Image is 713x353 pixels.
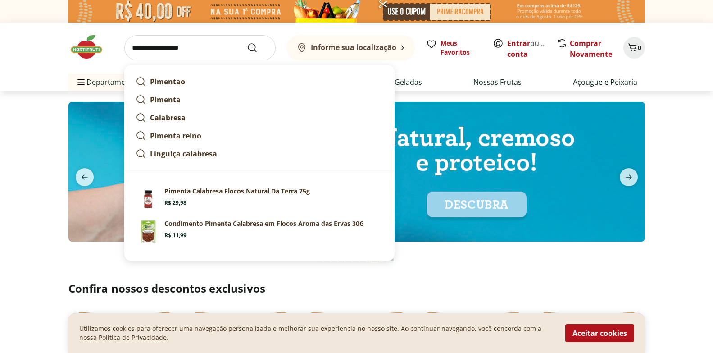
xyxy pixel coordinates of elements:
p: Condimento Pimenta Calabresa em Flocos Aroma das Ervas 30G [164,219,364,228]
button: previous [68,168,101,186]
a: Comprar Novamente [570,38,612,59]
strong: Calabresa [150,113,186,123]
a: Pimenta [132,91,387,109]
strong: Pimenta reino [150,131,201,141]
a: Entrar [507,38,530,48]
a: Criar conta [507,38,557,59]
a: PrincipalCondimento Pimenta Calabresa em Flocos Aroma das Ervas 30GR$ 11,99 [132,215,387,248]
a: Pimentao [132,73,387,91]
a: Açougue e Peixaria [573,77,637,87]
a: Pimenta reino [132,127,387,145]
img: Hortifruti [68,33,114,60]
button: next [613,168,645,186]
button: Informe sua localização [286,35,415,60]
strong: Pimenta [150,95,181,105]
button: Aceitar cookies [565,324,634,342]
a: Meus Favoritos [426,39,482,57]
span: ou [507,38,547,60]
h2: Confira nossos descontos exclusivos [68,281,645,296]
span: Departamentos [76,71,141,93]
img: Principal [136,219,161,244]
input: search [124,35,276,60]
a: Linguiça calabresa [132,145,387,163]
strong: Linguiça calabresa [150,149,217,159]
button: Go to page 10 from fs-carousel [388,249,395,270]
p: Pimenta Calabresa Flocos Natural Da Terra 75g [164,187,310,196]
strong: Pimentao [150,77,185,87]
span: 0 [638,43,641,52]
span: Meus Favoritos [441,39,482,57]
button: Carrinho [623,37,645,59]
span: R$ 29,98 [164,199,186,206]
a: Calabresa [132,109,387,127]
button: Submit Search [247,42,268,53]
span: R$ 11,99 [164,232,186,239]
a: Nossas Frutas [473,77,522,87]
b: Informe sua localização [311,42,396,52]
button: Menu [76,71,86,93]
p: Utilizamos cookies para oferecer uma navegação personalizada e melhorar sua experiencia no nosso ... [79,324,554,342]
a: Pimenta Calabresa Flocos Natural Da Terra 75gR$ 29,98 [132,183,387,215]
